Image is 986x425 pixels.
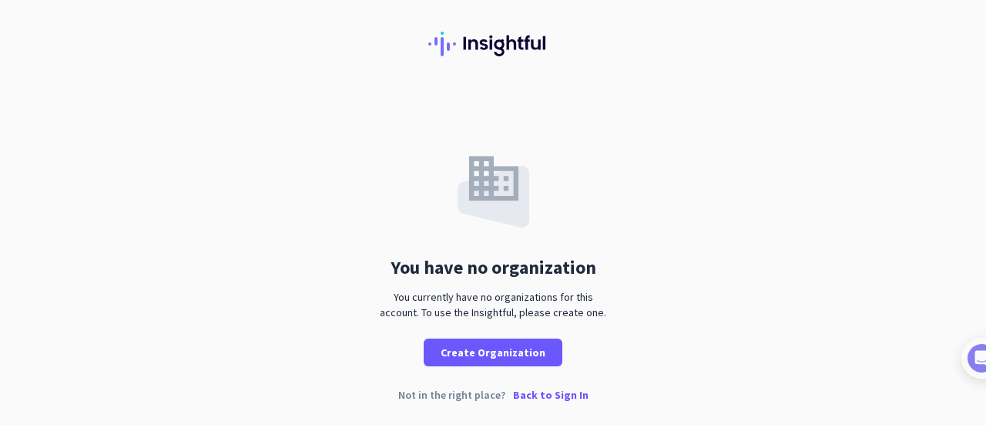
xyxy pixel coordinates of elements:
[374,289,612,320] div: You currently have no organizations for this account. To use the Insightful, please create one.
[513,390,589,400] p: Back to Sign In
[391,258,596,277] div: You have no organization
[441,345,545,360] span: Create Organization
[428,32,558,56] img: Insightful
[424,339,562,366] button: Create Organization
